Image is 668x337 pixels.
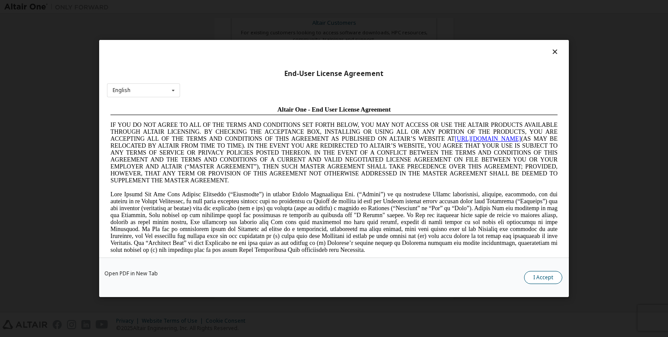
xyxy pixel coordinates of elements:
button: I Accept [524,271,562,284]
a: Open PDF in New Tab [104,271,158,276]
span: Altair One - End User License Agreement [170,3,284,10]
span: IF YOU DO NOT AGREE TO ALL OF THE TERMS AND CONDITIONS SET FORTH BELOW, YOU MAY NOT ACCESS OR USE... [3,19,451,81]
a: [URL][DOMAIN_NAME] [348,33,414,40]
div: English [113,88,130,93]
div: End-User License Agreement [107,69,561,78]
span: Lore Ipsumd Sit Ame Cons Adipisc Elitseddo (“Eiusmodte”) in utlabor Etdolo Magnaaliqua Eni. (“Adm... [3,89,451,151]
